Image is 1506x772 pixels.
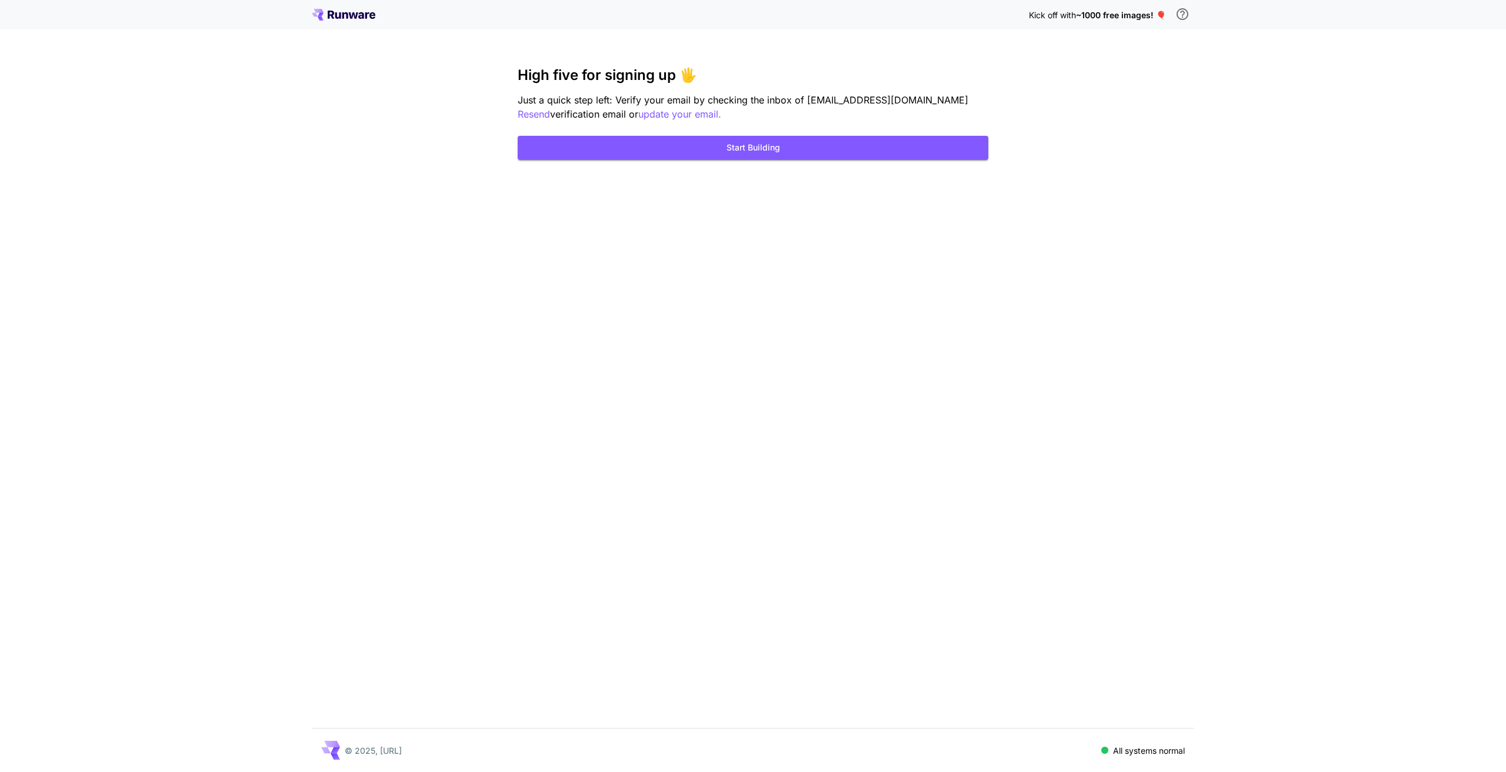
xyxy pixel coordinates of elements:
[1076,10,1166,20] span: ~1000 free images! 🎈
[518,107,550,122] button: Resend
[1171,2,1194,26] button: In order to qualify for free credit, you need to sign up with a business email address and click ...
[345,744,402,757] p: © 2025, [URL]
[1113,744,1185,757] p: All systems normal
[518,94,968,106] span: Just a quick step left: Verify your email by checking the inbox of [EMAIL_ADDRESS][DOMAIN_NAME]
[518,67,988,83] h3: High five for signing up 🖐️
[638,107,721,122] button: update your email.
[1029,10,1076,20] span: Kick off with
[550,108,638,120] span: verification email or
[518,136,988,160] button: Start Building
